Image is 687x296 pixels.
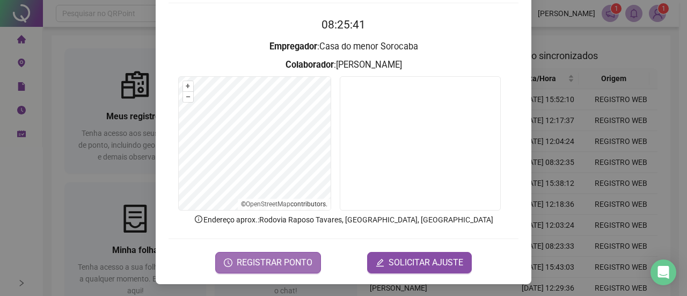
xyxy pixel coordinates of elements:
[169,58,518,72] h3: : [PERSON_NAME]
[367,252,472,273] button: editSOLICITAR AJUSTE
[169,40,518,54] h3: : Casa do menor Sorocaba
[389,256,463,269] span: SOLICITAR AJUSTE
[224,258,232,267] span: clock-circle
[651,259,676,285] div: Open Intercom Messenger
[269,41,317,52] strong: Empregador
[215,252,321,273] button: REGISTRAR PONTO
[246,200,290,208] a: OpenStreetMap
[321,18,366,31] time: 08:25:41
[194,214,203,224] span: info-circle
[376,258,384,267] span: edit
[241,200,327,208] li: © contributors.
[183,81,193,91] button: +
[286,60,334,70] strong: Colaborador
[237,256,312,269] span: REGISTRAR PONTO
[169,214,518,226] p: Endereço aprox. : Rodovia Raposo Tavares, [GEOGRAPHIC_DATA], [GEOGRAPHIC_DATA]
[183,92,193,102] button: –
